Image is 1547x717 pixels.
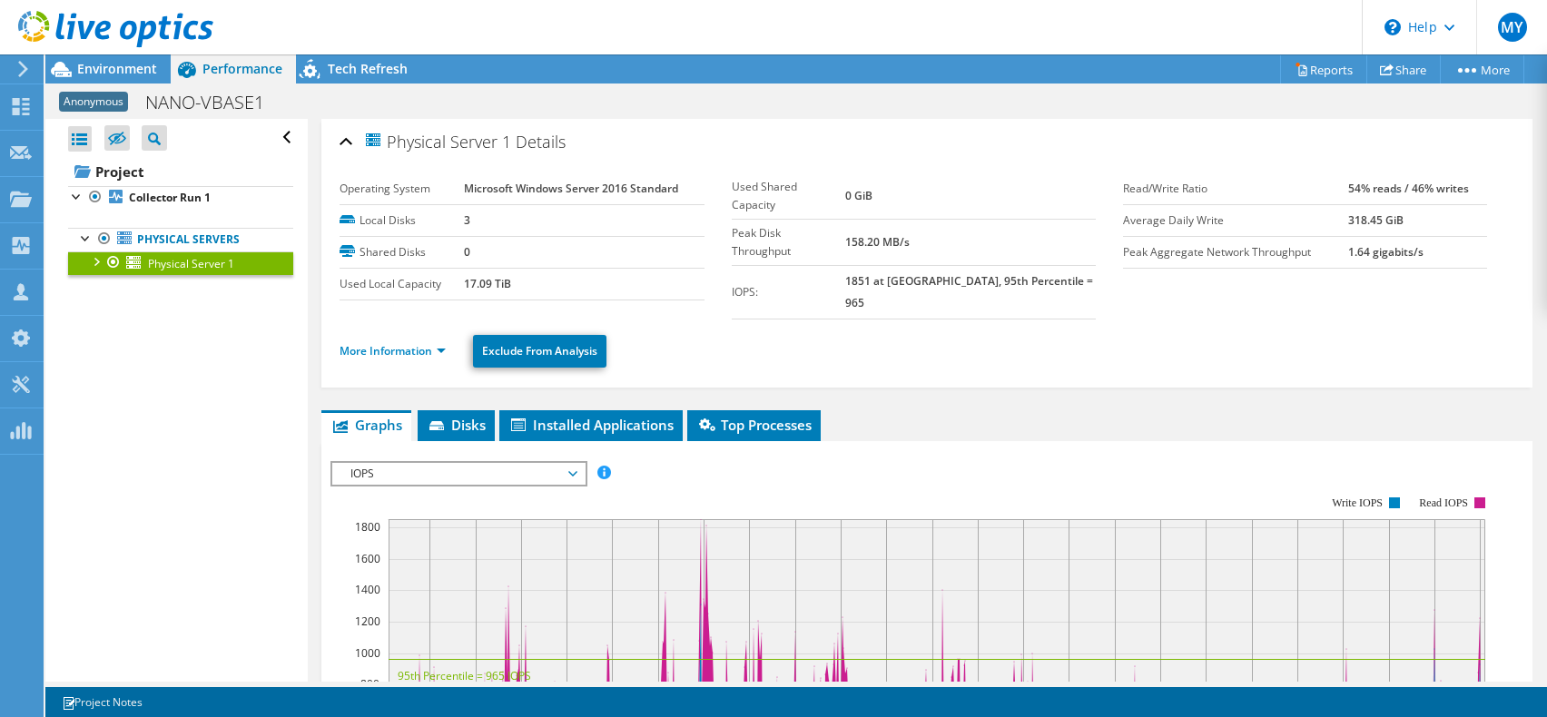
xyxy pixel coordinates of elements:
b: 318.45 GiB [1348,212,1404,228]
text: 1400 [355,582,380,597]
b: Microsoft Windows Server 2016 Standard [464,181,678,196]
a: Physical Server 1 [68,251,293,275]
a: Physical Servers [68,228,293,251]
svg: \n [1384,19,1401,35]
b: 3 [464,212,470,228]
span: MY [1498,13,1527,42]
b: 1.64 gigabits/s [1348,244,1424,260]
a: Project [68,157,293,186]
label: Operating System [340,180,464,198]
h1: NANO-VBASE1 [137,93,292,113]
label: Average Daily Write [1123,211,1349,230]
span: Environment [77,60,157,77]
label: Peak Aggregate Network Throughput [1123,243,1349,261]
b: 54% reads / 46% writes [1348,181,1469,196]
b: Collector Run 1 [129,190,211,205]
text: 800 [360,676,379,692]
a: More [1440,55,1524,83]
text: 95th Percentile = 965 IOPS [398,668,531,683]
a: Reports [1280,55,1367,83]
b: 158.20 MB/s [845,234,910,250]
b: 0 GiB [845,188,872,203]
span: Disks [427,416,486,434]
text: 1600 [355,551,380,566]
b: 1851 at [GEOGRAPHIC_DATA], 95th Percentile = 965 [845,273,1093,310]
span: Top Processes [696,416,812,434]
text: Read IOPS [1420,496,1469,509]
a: More Information [340,343,446,358]
span: Graphs [330,416,402,434]
label: Shared Disks [340,243,464,261]
span: Installed Applications [508,416,674,434]
text: Write IOPS [1333,496,1384,509]
span: Physical Server 1 [148,256,234,271]
label: IOPS: [732,283,846,301]
text: 1200 [355,614,380,629]
label: Used Shared Capacity [732,178,846,214]
label: Read/Write Ratio [1123,180,1349,198]
span: Physical Server 1 [363,131,511,152]
a: Share [1366,55,1441,83]
b: 0 [464,244,470,260]
text: 1000 [355,645,380,661]
a: Collector Run 1 [68,186,293,210]
label: Local Disks [340,211,464,230]
a: Project Notes [49,691,155,713]
b: 17.09 TiB [464,276,511,291]
span: Performance [202,60,282,77]
span: Tech Refresh [328,60,408,77]
span: IOPS [341,463,575,485]
span: Details [516,131,566,152]
span: Anonymous [59,92,128,112]
text: 1800 [355,519,380,535]
label: Peak Disk Throughput [732,224,846,260]
label: Used Local Capacity [340,275,464,293]
a: Exclude From Analysis [473,335,606,368]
